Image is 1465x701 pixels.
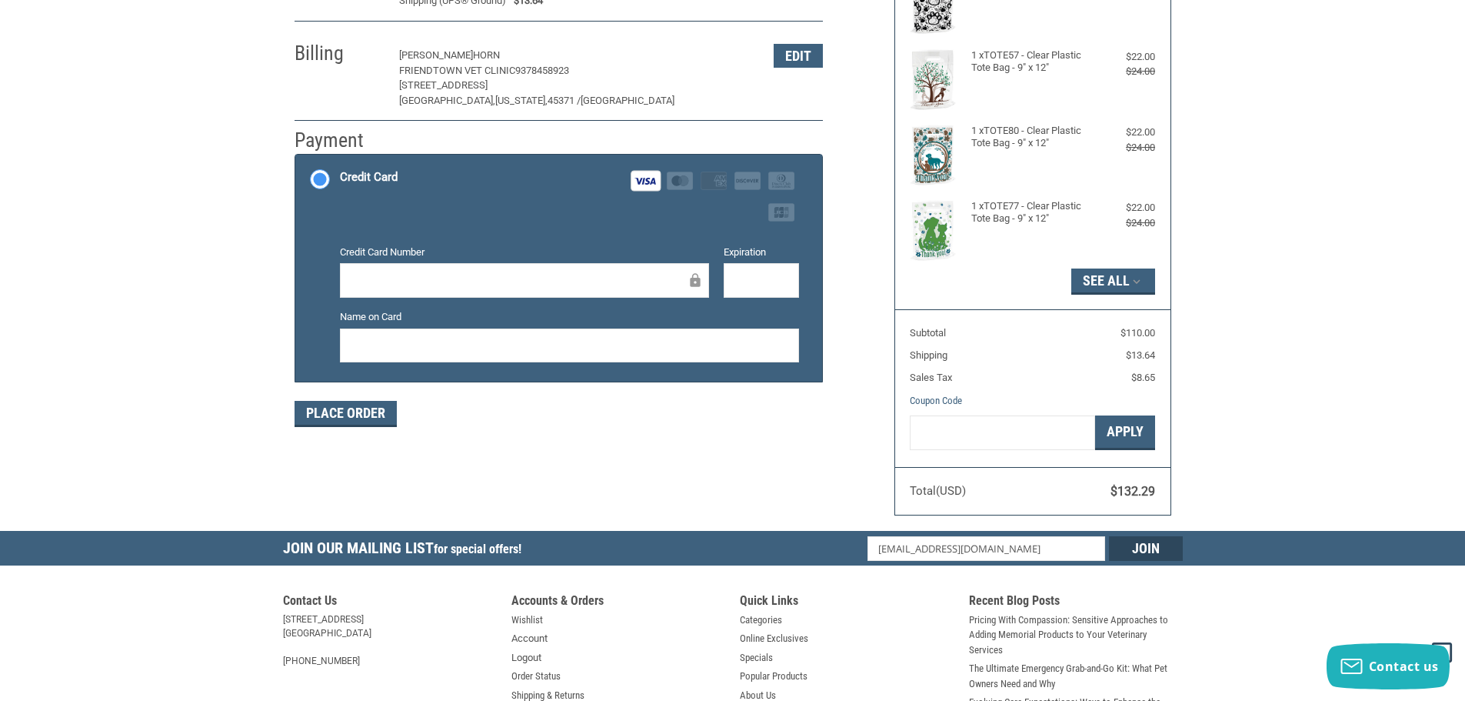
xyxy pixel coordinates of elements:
span: $110.00 [1120,327,1155,339]
div: $22.00 [1094,125,1155,140]
a: Pricing With Compassion: Sensitive Approaches to Adding Memorial Products to Your Veterinary Serv... [969,613,1183,658]
a: Online Exclusives [740,631,808,646]
h2: Billing [295,41,385,66]
a: Order Status [511,669,561,684]
span: Total (USD) [910,484,966,498]
h5: Join Our Mailing List [283,531,529,570]
h4: 1 x TOTE77 - Clear Plastic Tote Bag - 9" x 12" [971,200,1090,225]
span: $8.65 [1131,372,1155,383]
span: Contact us [1369,658,1439,675]
a: Coupon Code [910,395,962,406]
span: $13.64 [1126,349,1155,361]
div: $22.00 [1094,200,1155,215]
span: Shipping [910,349,947,361]
span: Sales Tax [910,372,952,383]
div: $24.00 [1094,64,1155,79]
h5: Contact Us [283,593,497,613]
input: Gift Certificate or Coupon Code [910,416,1095,450]
label: Name on Card [340,309,799,325]
a: Popular Products [740,669,807,684]
a: Account [511,631,548,646]
button: See All [1071,269,1155,295]
h5: Recent Blog Posts [969,593,1183,613]
span: 45371 / [548,95,581,106]
span: Subtotal [910,327,946,339]
span: [STREET_ADDRESS] [399,79,488,91]
div: Credit Card [340,165,398,190]
div: $24.00 [1094,140,1155,155]
button: Place Order [295,401,397,427]
div: $22.00 [1094,49,1155,65]
span: Horn [473,49,500,61]
div: $24.00 [1094,215,1155,231]
a: Logout [511,650,541,666]
span: [PERSON_NAME] [399,49,473,61]
input: Email [867,536,1105,561]
span: Friendtown Vet Clinic [399,65,515,76]
span: for special offers! [434,542,521,556]
h5: Accounts & Orders [511,593,725,613]
h5: Quick Links [740,593,954,613]
span: [US_STATE], [495,95,548,106]
input: Join [1109,536,1183,561]
span: $132.29 [1110,484,1155,499]
button: Contact us [1327,643,1450,689]
label: Credit Card Number [340,245,709,260]
label: Expiration [724,245,799,260]
span: [GEOGRAPHIC_DATA] [581,95,674,106]
span: 9378458923 [515,65,569,76]
button: Edit [774,44,823,68]
a: Wishlist [511,613,543,628]
address: [STREET_ADDRESS] [GEOGRAPHIC_DATA] [PHONE_NUMBER] [283,613,497,668]
span: [GEOGRAPHIC_DATA], [399,95,495,106]
button: Apply [1095,416,1155,450]
h4: 1 x TOTE80 - Clear Plastic Tote Bag - 9" x 12" [971,125,1090,150]
h2: Payment [295,128,385,153]
a: Categories [740,613,782,628]
a: Specials [740,650,773,666]
a: The Ultimate Emergency Grab-and-Go Kit: What Pet Owners Need and Why [969,661,1183,691]
h4: 1 x TOTE57 - Clear Plastic Tote Bag - 9" x 12" [971,49,1090,75]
